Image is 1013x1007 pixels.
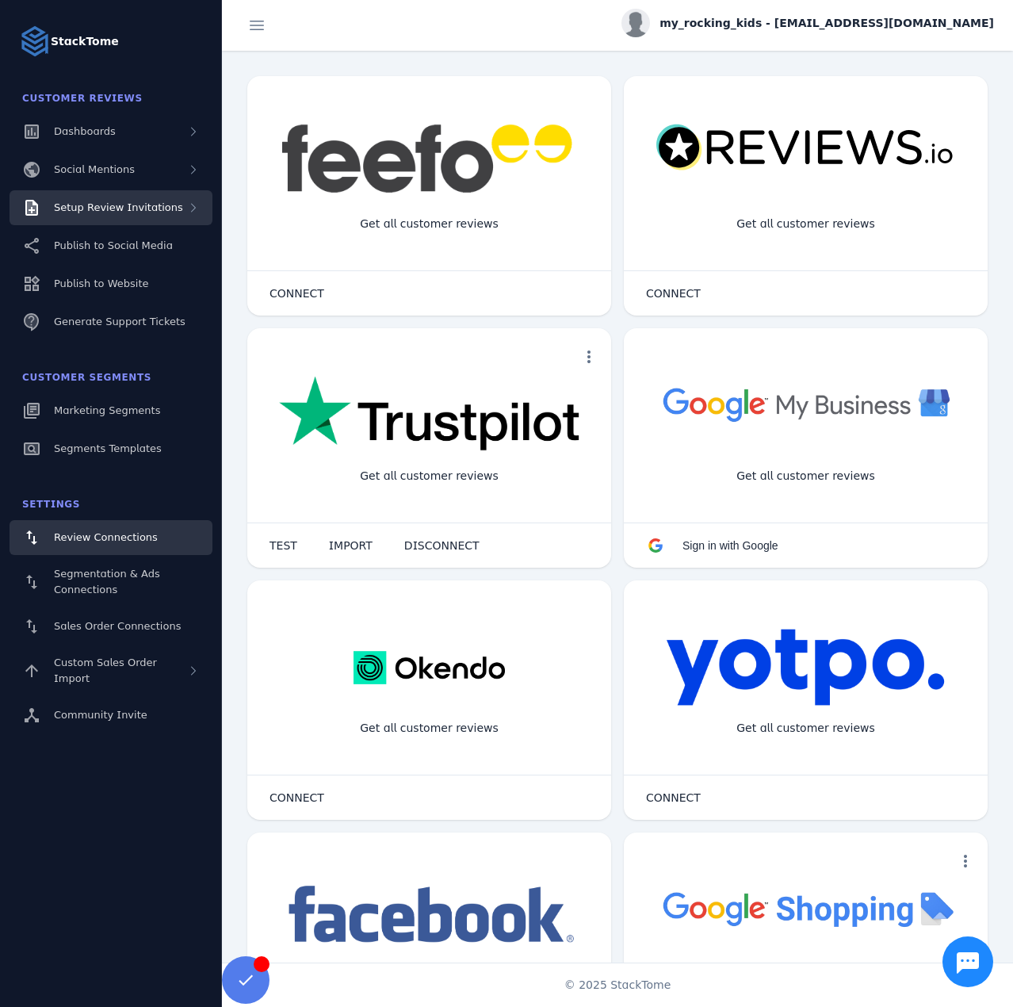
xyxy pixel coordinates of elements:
[54,531,158,543] span: Review Connections
[22,372,151,383] span: Customer Segments
[279,376,579,454] img: trustpilot.png
[10,558,212,606] a: Segmentation & Ads Connections
[630,278,717,309] button: CONNECT
[682,539,778,552] span: Sign in with Google
[19,25,51,57] img: Logo image
[573,341,605,373] button: more
[54,404,160,416] span: Marketing Segments
[22,93,143,104] span: Customer Reviews
[54,125,116,137] span: Dashboards
[54,709,147,721] span: Community Invite
[51,33,119,50] strong: StackTome
[54,620,181,632] span: Sales Order Connections
[388,530,495,561] button: DISCONNECT
[347,203,511,245] div: Get all customer reviews
[54,568,160,595] span: Segmentation & Ads Connections
[279,880,579,951] img: facebook.png
[656,124,956,172] img: reviewsio.svg
[54,163,135,175] span: Social Mentions
[630,782,717,814] button: CONNECT
[621,9,650,37] img: profile.jpg
[269,540,297,551] span: TEST
[564,977,671,994] span: © 2025 StackTome
[404,540,480,551] span: DISCONNECT
[10,266,212,301] a: Publish to Website
[724,707,888,749] div: Get all customer reviews
[54,278,148,289] span: Publish to Website
[54,239,173,251] span: Publish to Social Media
[54,201,183,213] span: Setup Review Invitations
[347,455,511,497] div: Get all customer reviews
[950,845,981,877] button: more
[10,698,212,733] a: Community Invite
[724,203,888,245] div: Get all customer reviews
[666,628,946,707] img: yotpo.png
[254,782,340,814] button: CONNECT
[646,288,701,299] span: CONNECT
[659,15,994,32] span: my_rocking_kids - [EMAIL_ADDRESS][DOMAIN_NAME]
[646,792,701,803] span: CONNECT
[313,530,388,561] button: IMPORT
[10,304,212,339] a: Generate Support Tickets
[22,499,80,510] span: Settings
[254,530,313,561] button: TEST
[329,540,373,551] span: IMPORT
[630,530,794,561] button: Sign in with Google
[10,431,212,466] a: Segments Templates
[347,707,511,749] div: Get all customer reviews
[10,520,212,555] a: Review Connections
[54,316,185,327] span: Generate Support Tickets
[621,9,994,37] button: my_rocking_kids - [EMAIL_ADDRESS][DOMAIN_NAME]
[10,228,212,263] a: Publish to Social Media
[269,288,324,299] span: CONNECT
[354,628,505,707] img: okendo.webp
[254,278,340,309] button: CONNECT
[269,792,324,803] span: CONNECT
[10,609,212,644] a: Sales Order Connections
[724,455,888,497] div: Get all customer reviews
[10,393,212,428] a: Marketing Segments
[656,880,956,936] img: googleshopping.png
[656,376,956,432] img: googlebusiness.png
[279,124,579,193] img: feefo.png
[712,959,899,1001] div: Import Products from Google
[54,442,162,454] span: Segments Templates
[54,657,157,684] span: Custom Sales Order Import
